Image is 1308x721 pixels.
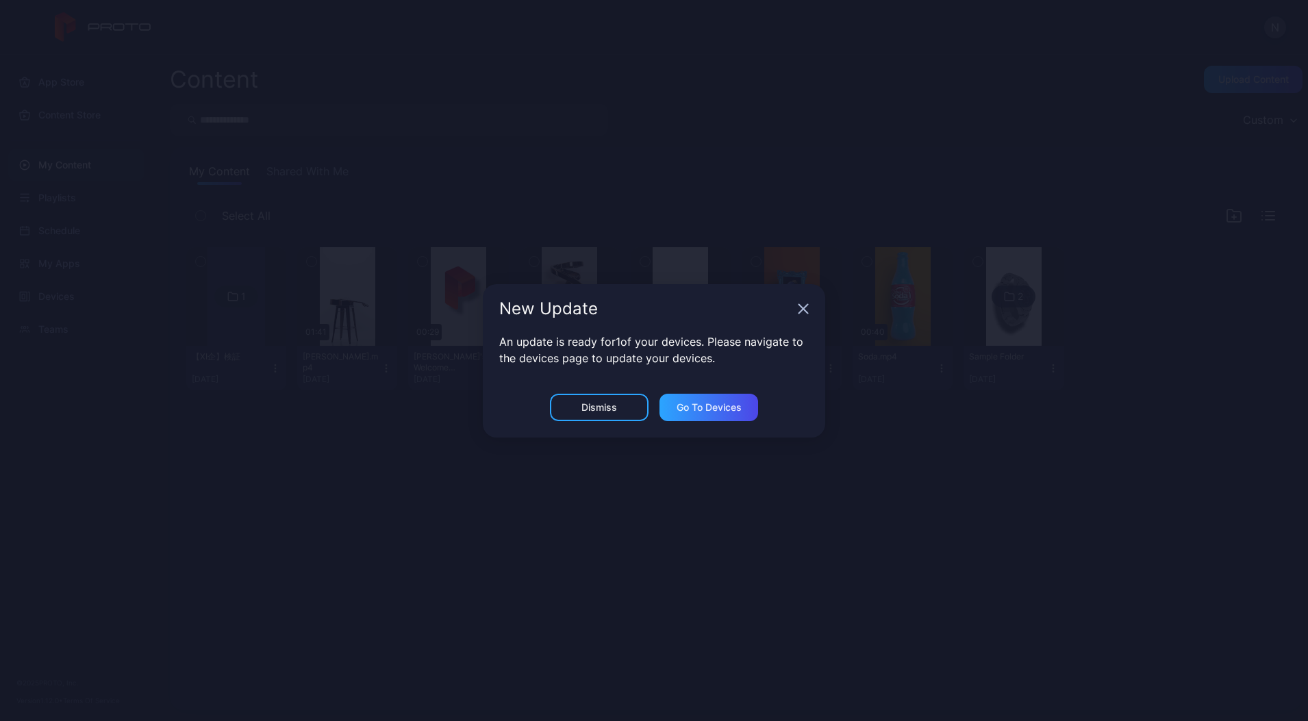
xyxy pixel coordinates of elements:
[499,301,792,317] div: New Update
[659,394,758,421] button: Go to devices
[677,402,742,413] div: Go to devices
[550,394,649,421] button: Dismiss
[581,402,617,413] div: Dismiss
[499,333,809,366] p: An update is ready for 1 of your devices. Please navigate to the devices page to update your devi...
